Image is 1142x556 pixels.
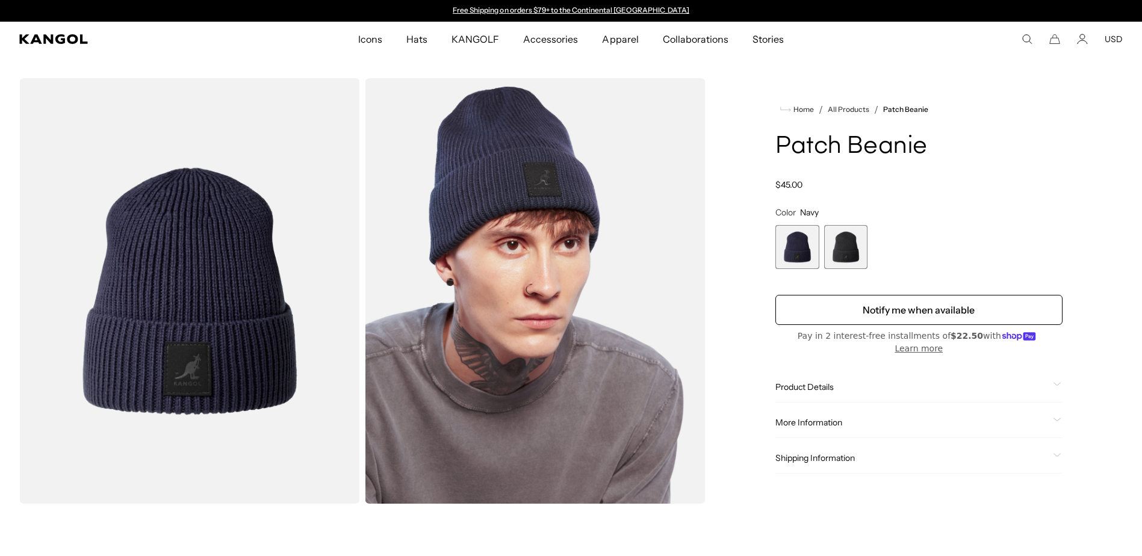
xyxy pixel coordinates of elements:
label: Black [824,225,868,269]
summary: Search here [1022,34,1032,45]
a: Accessories [511,22,590,57]
span: Hats [406,22,427,57]
span: Shipping Information [775,453,1048,463]
a: Account [1077,34,1088,45]
a: Icons [346,22,394,57]
nav: breadcrumbs [775,102,1063,117]
a: Hats [394,22,439,57]
span: Home [791,105,814,114]
a: Home [780,104,814,115]
div: 2 of 2 [824,225,868,269]
li: / [814,102,823,117]
div: Announcement [447,6,695,16]
a: Stories [740,22,796,57]
product-gallery: Gallery Viewer [19,78,706,504]
label: Navy [775,225,819,269]
a: Kangol [19,34,237,44]
span: Icons [358,22,382,57]
li: / [869,102,878,117]
span: Collaborations [663,22,728,57]
img: navy [365,78,706,504]
a: All Products [828,105,869,114]
a: KANGOLF [439,22,511,57]
div: 1 of 2 [447,6,695,16]
a: Patch Beanie [883,105,928,114]
span: Navy [800,207,819,218]
h1: Patch Beanie [775,134,1063,160]
span: Apparel [602,22,638,57]
img: color-navy [19,78,360,504]
span: $45.00 [775,179,802,190]
span: Accessories [523,22,578,57]
button: USD [1105,34,1123,45]
a: Collaborations [651,22,740,57]
a: Apparel [590,22,650,57]
span: KANGOLF [452,22,499,57]
span: Color [775,207,796,218]
span: More Information [775,417,1048,428]
span: Product Details [775,381,1048,392]
slideshow-component: Announcement bar [447,6,695,16]
button: Cart [1049,34,1060,45]
a: Free Shipping on orders $79+ to the Continental [GEOGRAPHIC_DATA] [453,5,689,14]
div: 1 of 2 [775,225,819,269]
span: Stories [753,22,784,57]
button: Notify me when available [775,295,1063,325]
